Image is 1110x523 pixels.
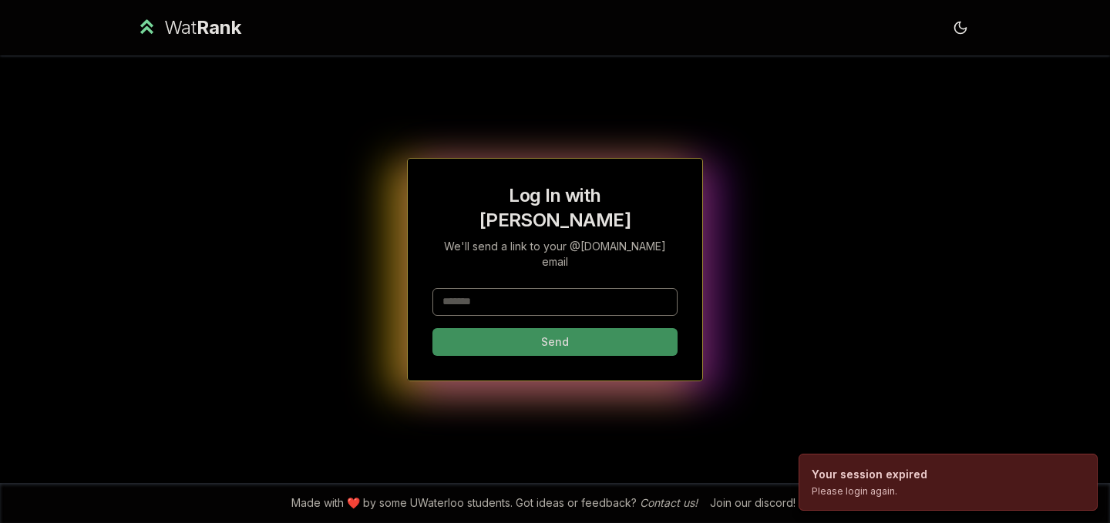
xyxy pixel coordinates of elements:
a: Contact us! [640,496,698,509]
span: Rank [197,16,241,39]
div: Join our discord! [710,495,795,511]
h1: Log In with [PERSON_NAME] [432,183,678,233]
div: Your session expired [812,467,927,482]
span: Made with ❤️ by some UWaterloo students. Got ideas or feedback? [291,495,698,511]
a: WatRank [136,15,241,40]
button: Send [432,328,678,356]
div: Wat [164,15,241,40]
p: We'll send a link to your @[DOMAIN_NAME] email [432,239,678,270]
div: Please login again. [812,485,927,498]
